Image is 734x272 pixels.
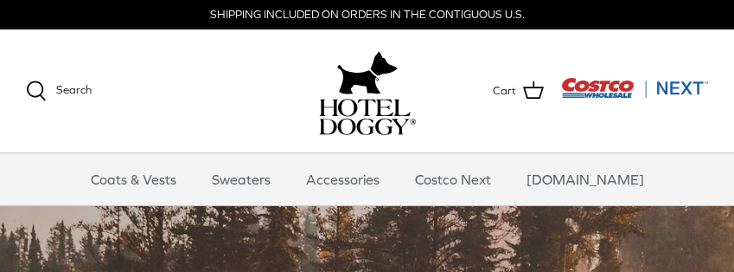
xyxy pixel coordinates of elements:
[290,153,395,205] a: Accessories
[319,47,416,135] a: hoteldoggy.com hoteldoggycom
[561,77,708,99] img: Costco Next
[561,88,708,101] a: Visit Costco Next
[75,153,192,205] a: Coats & Vests
[399,153,507,205] a: Costco Next
[26,81,92,101] a: Search
[196,153,286,205] a: Sweaters
[511,153,660,205] a: [DOMAIN_NAME]
[493,82,516,100] span: Cart
[319,99,416,135] img: hoteldoggycom
[56,83,92,96] span: Search
[337,47,398,99] img: hoteldoggy.com
[493,80,544,102] a: Cart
